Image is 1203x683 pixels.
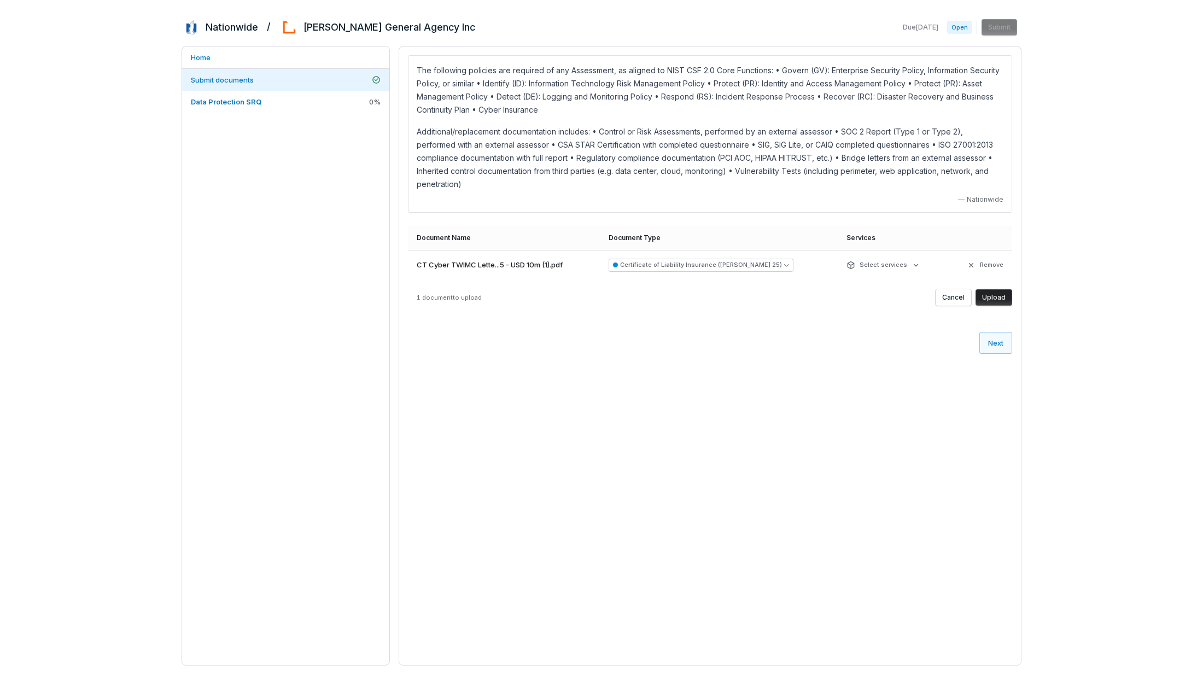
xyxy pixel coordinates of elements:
a: Home [182,46,389,68]
span: Due [DATE] [903,23,938,32]
span: Open [947,21,972,34]
span: Nationwide [967,195,1003,204]
h2: / [267,17,271,34]
button: Upload [976,289,1012,306]
span: Submit documents [191,75,254,84]
button: Remove [963,255,1007,275]
a: Submit documents [182,69,389,91]
span: CT Cyber TWIMC Lette...5 - USD 10m (1).pdf [417,260,563,271]
p: The following policies are required of any Assessment, as aligned to NIST CSF 2.0 Core Functions:... [417,64,1003,116]
button: Next [979,332,1012,354]
th: Services [838,226,945,250]
button: Cancel [936,289,971,306]
h2: Nationwide [206,20,258,34]
span: 0 % [369,97,381,107]
button: Select services [843,255,924,275]
th: Document Name [408,226,600,250]
th: Document Type [600,226,837,250]
button: Certificate of Liability Insurance ([PERSON_NAME] 25) [609,259,793,272]
p: Additional/replacement documentation includes: • Control or Risk Assessments, performed by an ext... [417,125,1003,191]
span: 1 document to upload [417,294,482,301]
span: Data Protection SRQ [191,97,261,106]
span: — [958,195,965,204]
a: Data Protection SRQ0% [182,91,389,113]
h2: [PERSON_NAME] General Agency Inc [303,20,475,34]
